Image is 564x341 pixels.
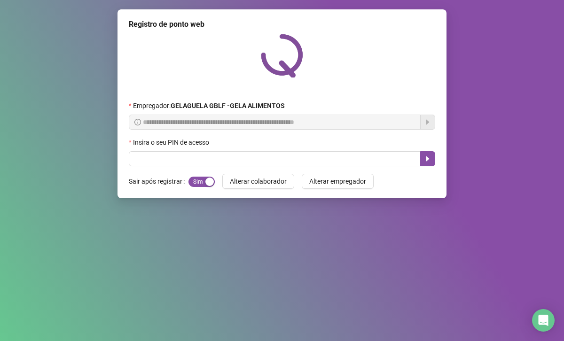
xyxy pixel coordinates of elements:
[309,176,366,186] span: Alterar empregador
[129,137,215,147] label: Insira o seu PIN de acesso
[129,19,435,30] div: Registro de ponto web
[424,155,431,163] span: caret-right
[133,101,285,111] span: Empregador :
[532,309,555,332] div: Open Intercom Messenger
[230,176,287,186] span: Alterar colaborador
[302,174,374,189] button: Alterar empregador
[222,174,294,189] button: Alterar colaborador
[171,102,285,109] strong: GELAGUELA GBLF -GELA ALIMENTOS
[129,174,188,189] label: Sair após registrar
[134,119,141,125] span: info-circle
[261,34,303,77] img: QRPoint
